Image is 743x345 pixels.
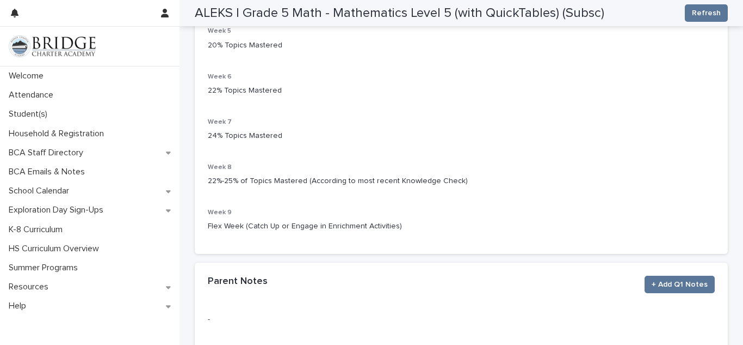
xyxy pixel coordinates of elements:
[208,221,715,232] p: Flex Week (Catch Up or Engage in Enrichment Activities)
[208,164,232,171] span: Week 8
[208,40,715,51] p: 20% Topics Mastered
[208,209,232,216] span: Week 9
[208,119,232,125] span: Week 7
[208,28,231,34] span: Week 5
[4,129,113,139] p: Household & Registration
[208,276,268,288] h2: Parent Notes
[4,167,94,177] p: BCA Emails & Notes
[4,244,108,254] p: HS Curriculum Overview
[4,282,57,292] p: Resources
[208,175,715,187] p: 22%-25% of Topics Mastered (According to most recent Knowledge Check)
[208,85,715,96] p: 22% Topics Mastered
[4,71,52,81] p: Welcome
[652,279,708,290] span: + Add Q1 Notes
[208,130,715,142] p: 24% Topics Mastered
[645,276,715,293] button: + Add Q1 Notes
[4,225,71,235] p: K-8 Curriculum
[195,5,604,21] h2: ALEKS | Grade 5 Math - Mathematics Level 5 (with QuickTables) (Subsc)
[4,301,35,311] p: Help
[4,90,62,100] p: Attendance
[4,263,86,273] p: Summer Programs
[692,8,721,19] span: Refresh
[4,148,92,158] p: BCA Staff Directory
[685,4,728,22] button: Refresh
[9,35,96,57] img: V1C1m3IdTEidaUdm9Hs0
[4,205,112,215] p: Exploration Day Sign-Ups
[4,109,56,119] p: Student(s)
[208,314,715,325] p: -
[208,74,232,80] span: Week 6
[4,186,78,196] p: School Calendar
